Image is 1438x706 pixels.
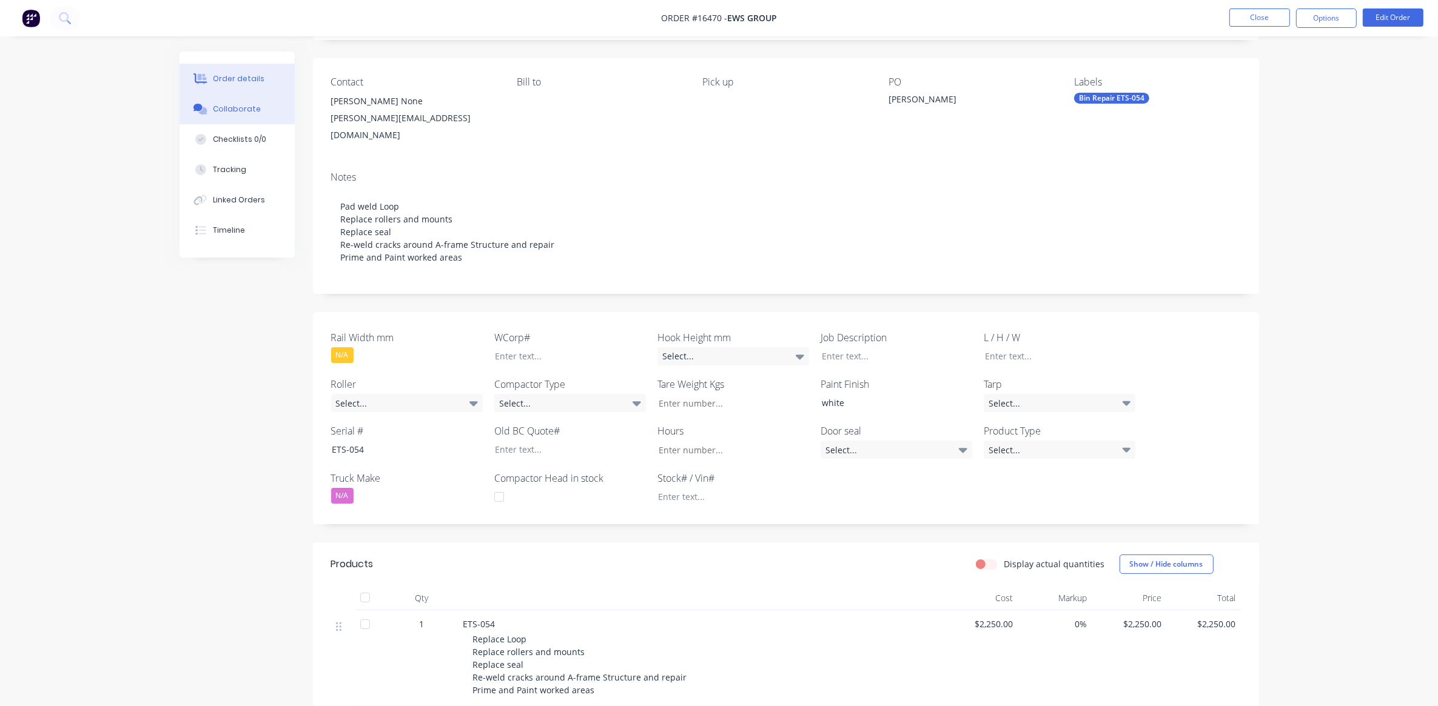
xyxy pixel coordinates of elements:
label: Rail Width mm [331,330,483,345]
div: Linked Orders [213,195,265,205]
button: Order details [180,64,295,94]
label: Hours [657,424,809,438]
span: $2,250.00 [1171,618,1236,630]
div: [PERSON_NAME][EMAIL_ADDRESS][DOMAIN_NAME] [331,110,497,144]
span: $2,250.00 [949,618,1013,630]
label: WCorp# [494,330,646,345]
div: Markup [1018,586,1092,610]
span: 0% [1023,618,1087,630]
button: Edit Order [1363,8,1423,27]
div: PO [889,76,1055,88]
span: EWS Group [727,13,777,24]
div: Select... [494,394,646,412]
span: $2,250.00 [1097,618,1162,630]
div: Cost [944,586,1018,610]
div: N/A [331,488,354,504]
div: Bill to [517,76,683,88]
span: ETS-054 [463,618,496,630]
img: Factory [22,9,40,27]
label: Compactor Type [494,377,646,391]
button: Tracking [180,155,295,185]
label: Hook Height mm [657,330,809,345]
div: Select... [331,394,483,412]
div: Products [331,557,374,571]
div: Select... [657,347,809,365]
div: Qty [386,586,459,610]
label: Display actual quantities [1004,558,1105,570]
label: Paint Finish [821,377,972,391]
label: Compactor Head in stock [494,471,646,485]
div: ETS-054 [322,441,474,458]
div: Select... [984,441,1135,459]
label: Door seal [821,424,972,438]
label: Job Description [821,330,972,345]
div: Bin Repair ETS-054 [1074,93,1149,104]
span: Replace Loop Replace rollers and mounts Replace seal Re-weld cracks around A-frame Structure and ... [473,633,687,696]
div: Price [1092,586,1167,610]
div: Pad weld Loop Replace rollers and mounts Replace seal Re-weld cracks around A-frame Structure and... [331,188,1241,276]
div: white [812,394,964,411]
button: Checklists 0/0 [180,124,295,155]
div: Contact [331,76,497,88]
label: Tarp [984,377,1135,391]
input: Enter number... [648,394,808,412]
label: Product Type [984,424,1135,438]
div: N/A [331,347,354,363]
button: Close [1229,8,1290,27]
div: Labels [1074,76,1240,88]
div: Select... [821,441,972,459]
div: Notes [331,172,1241,183]
div: Total [1166,586,1241,610]
span: 1 [420,618,425,630]
div: Select... [984,394,1135,412]
label: L / H / W [984,330,1135,345]
label: Serial # [331,424,483,438]
label: Truck Make [331,471,483,485]
div: [PERSON_NAME] [889,93,1040,110]
label: Old BC Quote# [494,424,646,438]
label: Stock# / Vin# [657,471,809,485]
div: Order details [213,73,264,84]
label: Roller [331,377,483,391]
div: [PERSON_NAME] None [331,93,497,110]
div: Tracking [213,164,246,175]
div: [PERSON_NAME] None[PERSON_NAME][EMAIL_ADDRESS][DOMAIN_NAME] [331,93,497,144]
span: Order #16470 - [661,13,727,24]
div: Collaborate [213,104,261,115]
button: Show / Hide columns [1120,554,1214,574]
div: Pick up [702,76,869,88]
div: Checklists 0/0 [213,134,266,145]
button: Collaborate [180,94,295,124]
label: Tare Weight Kgs [657,377,809,391]
button: Timeline [180,215,295,245]
button: Options [1296,8,1357,28]
input: Enter number... [648,441,808,459]
div: Timeline [213,225,245,236]
button: Linked Orders [180,185,295,215]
